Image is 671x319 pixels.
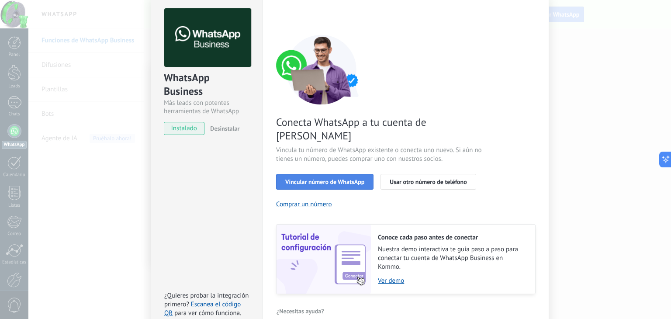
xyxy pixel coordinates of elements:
span: para ver cómo funciona. [174,309,241,317]
span: instalado [164,122,204,135]
div: Más leads con potentes herramientas de WhatsApp [164,99,250,115]
span: ¿Quieres probar la integración primero? [164,291,249,309]
button: Vincular número de WhatsApp [276,174,374,190]
div: WhatsApp Business [164,71,250,99]
span: Vincula tu número de WhatsApp existente o conecta uno nuevo. Si aún no tienes un número, puedes c... [276,146,484,163]
button: Comprar un número [276,200,332,208]
span: Nuestra demo interactiva te guía paso a paso para conectar tu cuenta de WhatsApp Business en Kommo. [378,245,526,271]
span: Vincular número de WhatsApp [285,179,364,185]
span: Conecta WhatsApp a tu cuenta de [PERSON_NAME] [276,115,484,142]
img: logo_main.png [164,8,251,67]
a: Ver demo [378,277,526,285]
button: ¿Necesitas ayuda? [276,305,325,318]
img: connect number [276,35,368,104]
span: Desinstalar [210,125,239,132]
button: Usar otro número de teléfono [380,174,476,190]
button: Desinstalar [207,122,239,135]
span: Usar otro número de teléfono [390,179,467,185]
span: ¿Necesitas ayuda? [277,308,324,314]
h2: Conoce cada paso antes de conectar [378,233,526,242]
a: Escanea el código QR [164,300,241,317]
